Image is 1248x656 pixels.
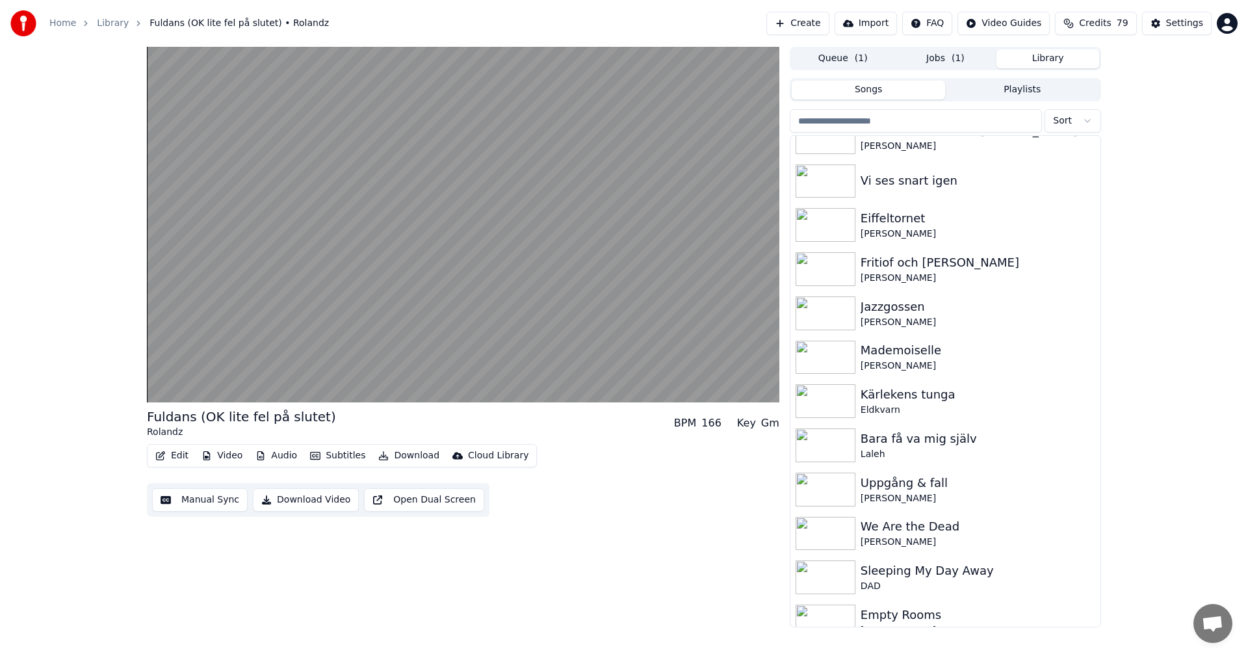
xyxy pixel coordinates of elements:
[1079,17,1111,30] span: Credits
[894,49,997,68] button: Jobs
[147,426,336,439] div: Rolandz
[761,415,779,431] div: Gm
[861,228,1095,241] div: [PERSON_NAME]
[196,447,248,465] button: Video
[1142,12,1212,35] button: Settings
[152,488,248,512] button: Manual Sync
[945,81,1099,99] button: Playlists
[861,624,1095,637] div: [PERSON_NAME]
[861,562,1095,580] div: Sleeping My Day Away
[861,298,1095,316] div: Jazzgossen
[855,52,868,65] span: ( 1 )
[861,430,1095,448] div: Bara få va mig själv
[792,81,946,99] button: Songs
[861,474,1095,492] div: Uppgång & fall
[766,12,829,35] button: Create
[1166,17,1203,30] div: Settings
[861,492,1095,505] div: [PERSON_NAME]
[861,580,1095,593] div: DAD
[861,254,1095,272] div: Fritiof och [PERSON_NAME]
[957,12,1050,35] button: Video Guides
[149,17,329,30] span: Fuldans (OK lite fel på slutet) • Rolandz
[250,447,302,465] button: Audio
[305,447,370,465] button: Subtitles
[861,536,1095,549] div: [PERSON_NAME]
[1055,12,1136,35] button: Credits79
[861,272,1095,285] div: [PERSON_NAME]
[861,518,1095,536] div: We Are the Dead
[792,49,894,68] button: Queue
[150,447,194,465] button: Edit
[835,12,897,35] button: Import
[253,488,359,512] button: Download Video
[861,316,1095,329] div: [PERSON_NAME]
[861,606,1095,624] div: Empty Rooms
[861,448,1095,461] div: Laleh
[373,447,445,465] button: Download
[861,140,1095,153] div: [PERSON_NAME]
[861,341,1095,360] div: Mademoiselle
[701,415,721,431] div: 166
[1193,604,1232,643] a: Öppna chatt
[468,449,528,462] div: Cloud Library
[1117,17,1128,30] span: 79
[49,17,329,30] nav: breadcrumb
[737,415,756,431] div: Key
[996,49,1099,68] button: Library
[97,17,129,30] a: Library
[952,52,965,65] span: ( 1 )
[861,209,1095,228] div: Eiffeltornet
[861,172,1095,190] div: Vi ses snart igen
[861,386,1095,404] div: Kärlekens tunga
[10,10,36,36] img: youka
[49,17,76,30] a: Home
[674,415,696,431] div: BPM
[364,488,484,512] button: Open Dual Screen
[1053,114,1072,127] span: Sort
[147,408,336,426] div: Fuldans (OK lite fel på slutet)
[902,12,952,35] button: FAQ
[861,360,1095,373] div: [PERSON_NAME]
[861,404,1095,417] div: Eldkvarn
